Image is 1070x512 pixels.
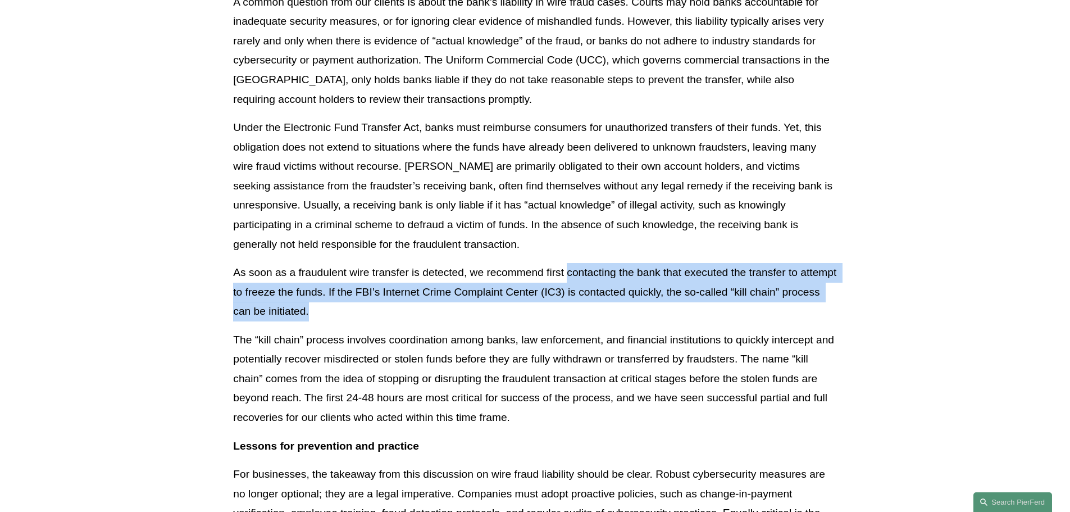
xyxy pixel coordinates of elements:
strong: Lessons for prevention and practice [233,440,419,452]
a: Search this site [973,492,1052,512]
p: Under the Electronic Fund Transfer Act, banks must reimburse consumers for unauthorized transfers... [233,118,836,254]
p: As soon as a fraudulent wire transfer is detected, we recommend first contacting the bank that ex... [233,263,836,321]
p: The “kill chain” process involves coordination among banks, law enforcement, and financial instit... [233,330,836,428]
